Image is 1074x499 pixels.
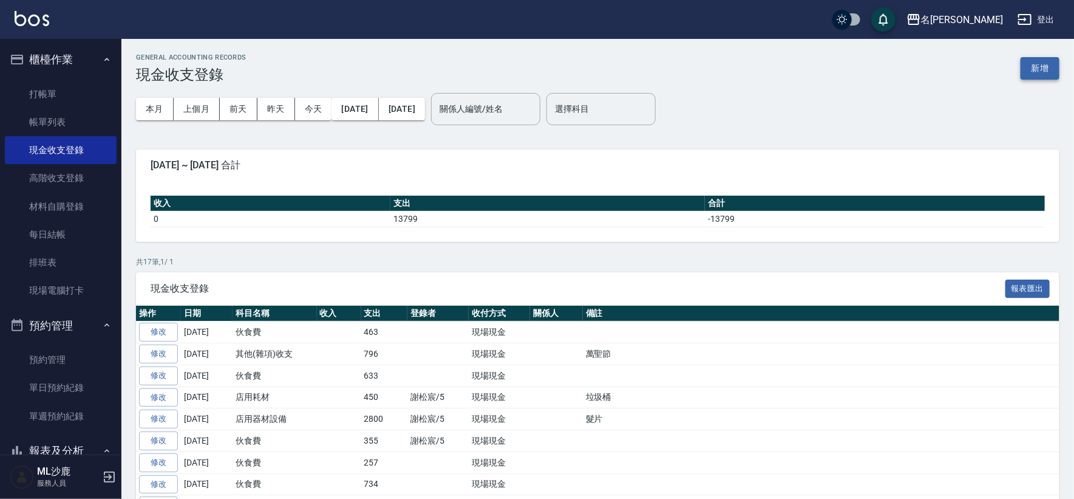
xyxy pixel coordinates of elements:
[139,323,178,342] a: 修改
[361,322,408,343] td: 463
[871,7,896,32] button: save
[233,322,317,343] td: 伙食費
[407,306,469,322] th: 登錄者
[139,367,178,385] a: 修改
[1005,280,1050,298] button: 報表匯出
[902,7,1008,32] button: 名[PERSON_NAME]
[5,44,117,75] button: 櫃檯作業
[469,322,530,343] td: 現場現金
[583,343,1059,365] td: 萬聖節
[1013,9,1059,31] button: 登出
[257,98,295,120] button: 昨天
[361,306,408,322] th: 支出
[469,387,530,408] td: 現場現金
[469,473,530,495] td: 現場現金
[136,98,174,120] button: 本月
[407,430,469,452] td: 謝松宸/5
[151,283,1005,295] span: 現金收支登錄
[233,473,317,495] td: 伙食費
[921,12,1003,27] div: 名[PERSON_NAME]
[390,196,705,212] th: 支出
[15,11,49,26] img: Logo
[361,430,408,452] td: 355
[317,306,361,322] th: 收入
[233,387,317,408] td: 店用耗材
[583,408,1059,430] td: 髮片
[136,66,246,83] h3: 現金收支登錄
[181,322,233,343] td: [DATE]
[5,374,117,402] a: 單日預約紀錄
[1005,282,1050,294] a: 報表匯出
[469,430,530,452] td: 現場現金
[139,453,178,472] a: 修改
[151,159,1045,171] span: [DATE] ~ [DATE] 合計
[233,430,317,452] td: 伙食費
[233,365,317,387] td: 伙食費
[5,310,117,342] button: 預約管理
[5,164,117,192] a: 高階收支登錄
[10,465,34,489] img: Person
[136,53,246,61] h2: GENERAL ACCOUNTING RECORDS
[5,193,117,221] a: 材料自購登錄
[469,452,530,473] td: 現場現金
[469,365,530,387] td: 現場現金
[5,221,117,249] a: 每日結帳
[530,306,583,322] th: 關係人
[5,108,117,136] a: 帳單列表
[361,343,408,365] td: 796
[407,387,469,408] td: 謝松宸/5
[361,473,408,495] td: 734
[233,306,317,322] th: 科目名稱
[174,98,220,120] button: 上個月
[233,408,317,430] td: 店用器材設備
[379,98,425,120] button: [DATE]
[220,98,257,120] button: 前天
[37,466,99,478] h5: ML沙鹿
[5,80,117,108] a: 打帳單
[331,98,378,120] button: [DATE]
[233,452,317,473] td: 伙食費
[5,277,117,305] a: 現場電腦打卡
[139,410,178,428] a: 修改
[469,343,530,365] td: 現場現金
[181,408,233,430] td: [DATE]
[361,365,408,387] td: 633
[181,452,233,473] td: [DATE]
[181,473,233,495] td: [DATE]
[5,136,117,164] a: 現金收支登錄
[181,430,233,452] td: [DATE]
[139,432,178,450] a: 修改
[1021,57,1059,80] button: 新增
[181,387,233,408] td: [DATE]
[181,306,233,322] th: 日期
[5,435,117,467] button: 報表及分析
[407,408,469,430] td: 謝松宸/5
[5,346,117,374] a: 預約管理
[390,211,705,227] td: 13799
[181,365,233,387] td: [DATE]
[233,343,317,365] td: 其他(雜項)收支
[139,388,178,407] a: 修改
[469,408,530,430] td: 現場現金
[705,196,1045,212] th: 合計
[136,306,181,322] th: 操作
[139,345,178,363] a: 修改
[5,249,117,277] a: 排班表
[469,306,530,322] th: 收付方式
[136,256,1059,267] p: 共 17 筆, 1 / 1
[37,478,99,489] p: 服務人員
[361,387,408,408] td: 450
[583,387,1059,408] td: 垃圾桶
[583,306,1059,322] th: 備註
[5,402,117,430] a: 單週預約紀錄
[181,343,233,365] td: [DATE]
[151,211,390,227] td: 0
[295,98,332,120] button: 今天
[139,475,178,494] a: 修改
[151,196,390,212] th: 收入
[361,408,408,430] td: 2800
[705,211,1045,227] td: -13799
[361,452,408,473] td: 257
[1021,62,1059,74] a: 新增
